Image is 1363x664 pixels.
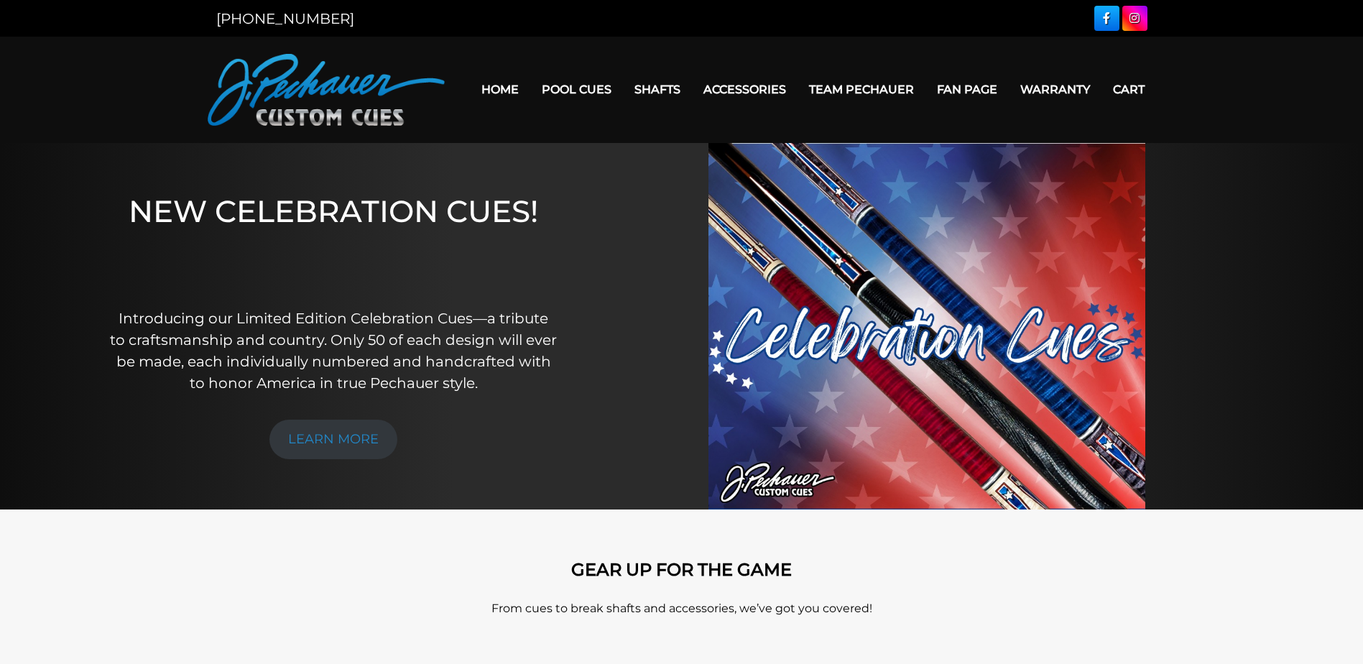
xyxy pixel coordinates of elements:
[925,71,1009,108] a: Fan Page
[798,71,925,108] a: Team Pechauer
[109,193,558,287] h1: NEW CELEBRATION CUES!
[703,83,786,96] font: Accessories
[208,54,445,126] img: Pechauer Custom Cues
[1101,71,1156,108] a: Cart
[269,420,397,459] a: LEARN MORE
[623,71,692,108] a: Shafts
[542,83,611,96] font: Pool Cues
[470,71,530,108] a: Home
[272,600,1091,617] p: From cues to break shafts and accessories, we’ve got you covered!
[1009,71,1101,108] a: Warranty
[571,559,792,580] strong: GEAR UP FOR THE GAME
[109,308,558,394] p: Introducing our Limited Edition Celebration Cues—a tribute to craftsmanship and country. Only 50 ...
[634,83,680,96] font: Shafts
[530,71,623,108] a: Pool Cues
[216,10,354,27] a: [PHONE_NUMBER]
[692,71,798,108] a: Accessories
